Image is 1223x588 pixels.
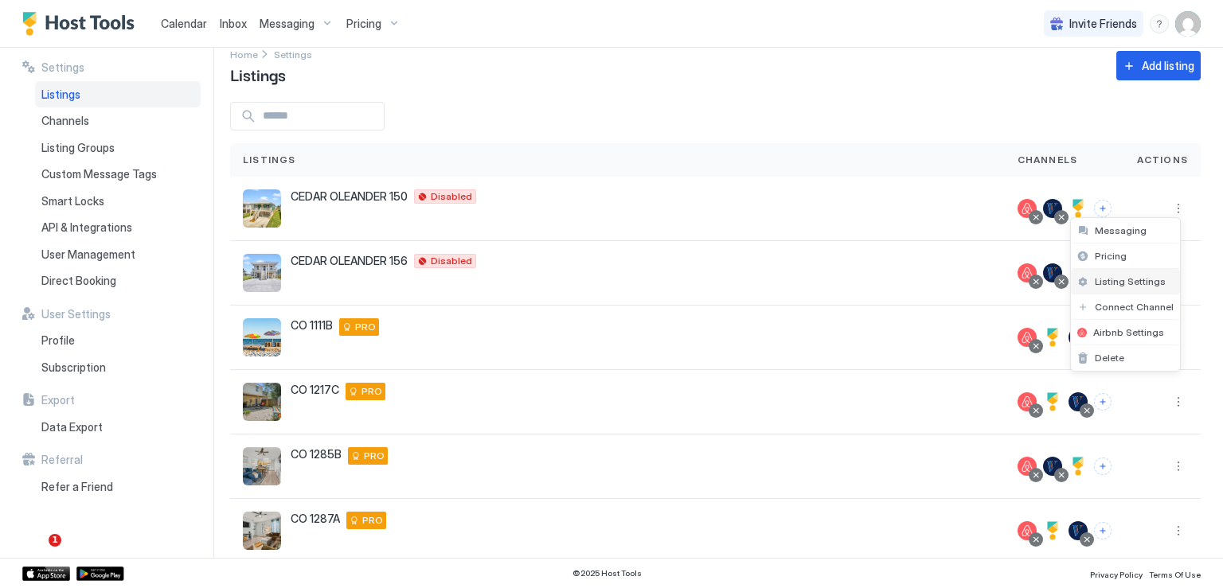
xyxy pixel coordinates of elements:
[16,534,54,572] iframe: Intercom live chat
[1093,326,1164,338] span: Airbnb Settings
[1095,301,1174,313] span: Connect Channel
[1095,275,1166,287] span: Listing Settings
[1095,352,1124,364] span: Delete
[1095,250,1127,262] span: Pricing
[1095,224,1147,236] span: Messaging
[49,534,61,547] span: 1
